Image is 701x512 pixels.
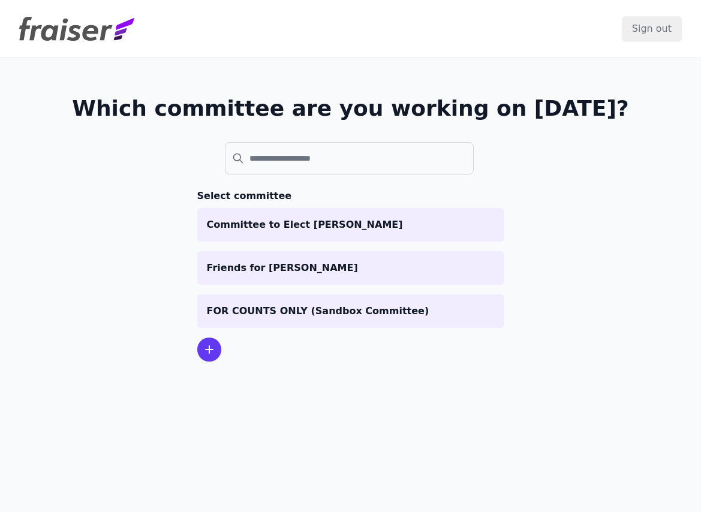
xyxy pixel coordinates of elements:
img: Fraiser Logo [19,17,134,41]
a: Friends for [PERSON_NAME] [197,251,504,285]
p: FOR COUNTS ONLY (Sandbox Committee) [207,304,495,318]
p: Friends for [PERSON_NAME] [207,261,495,275]
input: Sign out [622,16,682,41]
h1: Which committee are you working on [DATE]? [72,97,629,121]
a: Committee to Elect [PERSON_NAME] [197,208,504,242]
a: FOR COUNTS ONLY (Sandbox Committee) [197,294,504,328]
p: Committee to Elect [PERSON_NAME] [207,218,495,232]
h3: Select committee [197,189,504,203]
